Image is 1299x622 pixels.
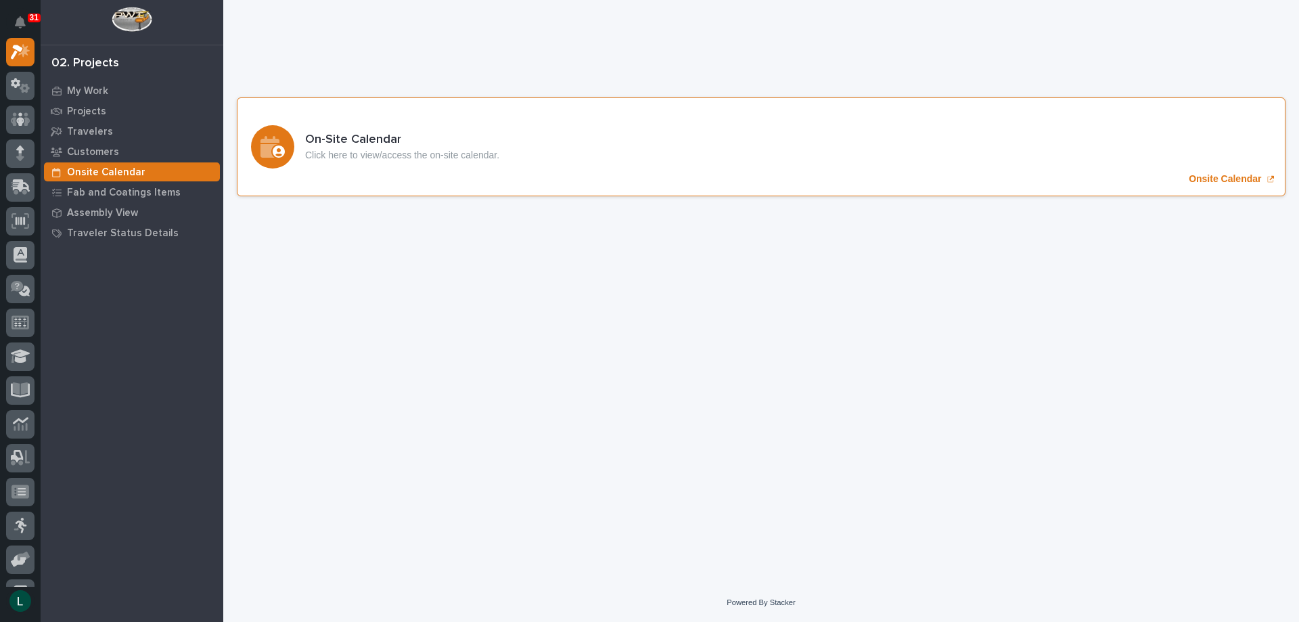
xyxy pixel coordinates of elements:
[67,106,106,118] p: Projects
[41,81,223,101] a: My Work
[41,162,223,182] a: Onsite Calendar
[6,8,35,37] button: Notifications
[1189,173,1261,185] p: Onsite Calendar
[305,150,499,161] p: Click here to view/access the on-site calendar.
[67,126,113,138] p: Travelers
[67,227,179,240] p: Traveler Status Details
[67,85,108,97] p: My Work
[67,146,119,158] p: Customers
[112,7,152,32] img: Workspace Logo
[67,207,138,219] p: Assembly View
[41,182,223,202] a: Fab and Coatings Items
[237,97,1285,196] a: Onsite Calendar
[41,202,223,223] a: Assembly View
[67,187,181,199] p: Fab and Coatings Items
[41,223,223,243] a: Traveler Status Details
[305,133,499,148] h3: On-Site Calendar
[41,121,223,141] a: Travelers
[6,587,35,615] button: users-avatar
[41,141,223,162] a: Customers
[51,56,119,71] div: 02. Projects
[30,13,39,22] p: 31
[727,598,795,606] a: Powered By Stacker
[41,101,223,121] a: Projects
[67,166,145,179] p: Onsite Calendar
[17,16,35,38] div: Notifications31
